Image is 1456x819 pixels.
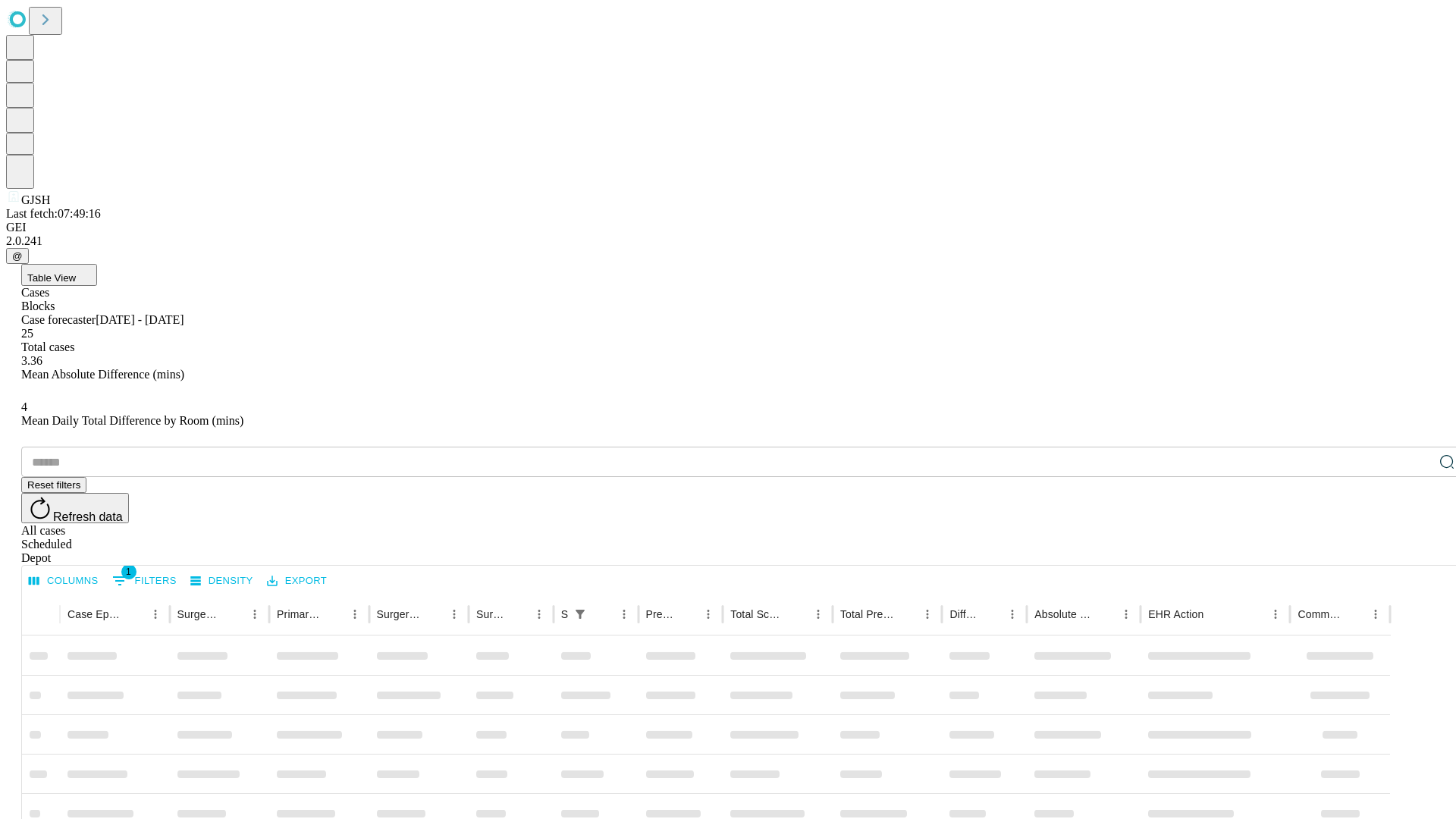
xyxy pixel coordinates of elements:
span: Mean Daily Total Difference by Room (mins) [21,414,243,427]
button: Menu [529,604,550,625]
div: Case Epic Id [67,608,122,620]
button: Menu [1265,604,1286,625]
div: Scheduled In Room Duration [561,608,568,620]
span: 1 [121,564,136,579]
button: Menu [145,604,166,625]
span: Case forecaster [21,313,96,326]
button: Menu [917,604,938,625]
button: Sort [896,604,917,625]
button: Table View [21,264,97,286]
div: Comments [1298,608,1341,620]
button: Density [187,570,257,593]
button: Sort [223,604,244,625]
div: GEI [6,221,1450,234]
button: Sort [124,604,145,625]
div: Total Scheduled Duration [730,608,785,620]
span: Table View [27,272,76,284]
button: Menu [1365,604,1386,625]
button: Sort [1344,604,1365,625]
button: @ [6,248,29,264]
span: Total cases [21,340,74,353]
div: Surgery Date [476,608,506,620]
button: Select columns [25,570,102,593]
button: Sort [507,604,529,625]
span: Mean Absolute Difference (mins) [21,368,184,381]
div: 1 active filter [570,604,591,625]
button: Menu [698,604,719,625]
button: Menu [613,604,635,625]
button: Sort [592,604,613,625]
div: Absolute Difference [1034,608,1093,620]
div: Predicted In Room Duration [646,608,676,620]
button: Sort [981,604,1002,625]
span: 3.36 [21,354,42,367]
span: [DATE] - [DATE] [96,313,184,326]
button: Menu [1002,604,1023,625]
button: Sort [323,604,344,625]
div: Surgeon Name [177,608,221,620]
span: 25 [21,327,33,340]
div: Total Predicted Duration [840,608,895,620]
button: Menu [344,604,366,625]
button: Show filters [108,569,180,593]
button: Menu [1116,604,1137,625]
span: @ [12,250,23,262]
button: Refresh data [21,493,129,523]
div: Difference [949,608,979,620]
div: 2.0.241 [6,234,1450,248]
button: Export [263,570,331,593]
button: Sort [422,604,444,625]
div: Surgery Name [377,608,421,620]
span: Last fetch: 07:49:16 [6,207,101,220]
span: Reset filters [27,479,80,491]
button: Menu [444,604,465,625]
div: EHR Action [1148,608,1203,620]
span: GJSH [21,193,50,206]
button: Menu [244,604,265,625]
button: Menu [808,604,829,625]
button: Sort [1205,604,1226,625]
button: Sort [786,604,808,625]
div: Primary Service [277,608,321,620]
button: Sort [676,604,698,625]
button: Show filters [570,604,591,625]
button: Reset filters [21,477,86,493]
button: Sort [1094,604,1116,625]
span: Refresh data [53,510,123,523]
span: 4 [21,400,27,413]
